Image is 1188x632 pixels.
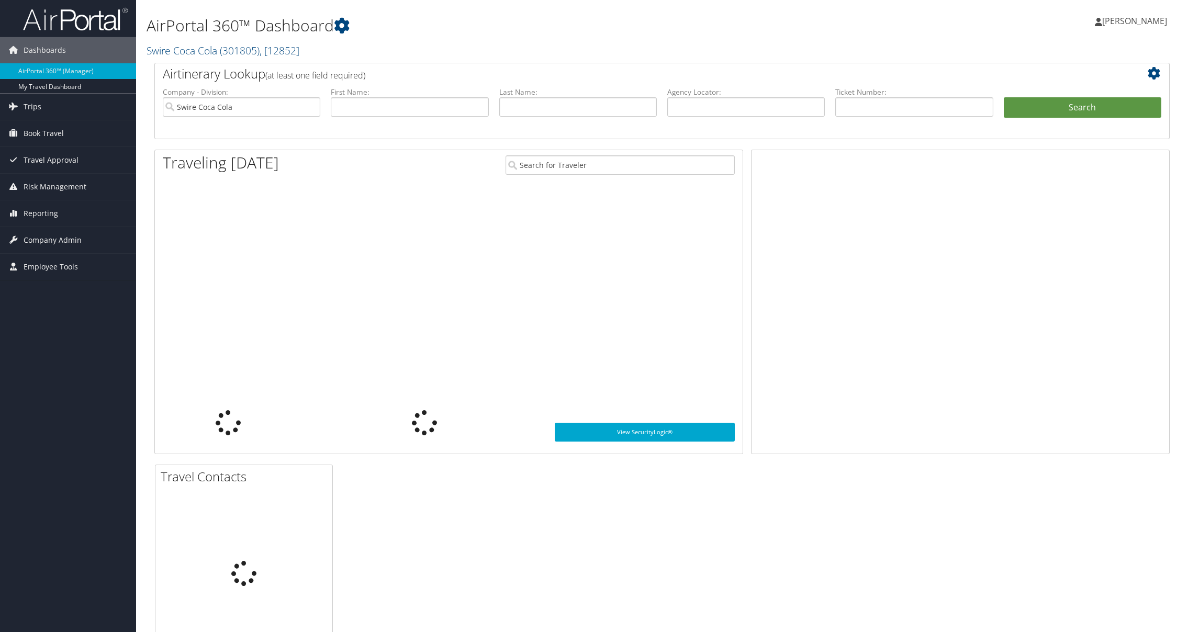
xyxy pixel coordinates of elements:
[163,87,320,97] label: Company - Division:
[1004,97,1161,118] button: Search
[835,87,993,97] label: Ticket Number:
[24,200,58,227] span: Reporting
[1102,15,1167,27] span: [PERSON_NAME]
[23,7,128,31] img: airportal-logo.png
[220,43,260,58] span: ( 301805 )
[147,15,834,37] h1: AirPortal 360™ Dashboard
[24,174,86,200] span: Risk Management
[1095,5,1178,37] a: [PERSON_NAME]
[24,147,79,173] span: Travel Approval
[24,94,41,120] span: Trips
[161,468,332,486] h2: Travel Contacts
[163,65,1077,83] h2: Airtinerary Lookup
[24,254,78,280] span: Employee Tools
[147,43,299,58] a: Swire Coca Cola
[260,43,299,58] span: , [ 12852 ]
[24,37,66,63] span: Dashboards
[163,152,279,174] h1: Traveling [DATE]
[555,423,735,442] a: View SecurityLogic®
[24,227,82,253] span: Company Admin
[506,155,735,175] input: Search for Traveler
[499,87,657,97] label: Last Name:
[265,70,365,81] span: (at least one field required)
[331,87,488,97] label: First Name:
[24,120,64,146] span: Book Travel
[667,87,825,97] label: Agency Locator:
